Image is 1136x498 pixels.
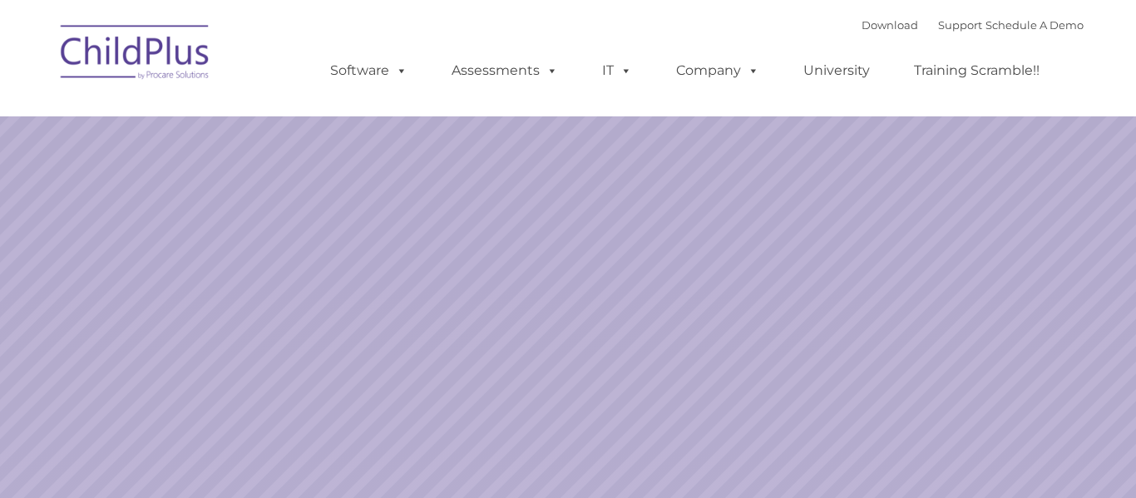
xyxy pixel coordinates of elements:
[985,18,1084,32] a: Schedule A Demo
[659,54,776,87] a: Company
[938,18,982,32] a: Support
[862,18,1084,32] font: |
[787,54,887,87] a: University
[897,54,1056,87] a: Training Scramble!!
[52,13,219,96] img: ChildPlus by Procare Solutions
[862,18,918,32] a: Download
[585,54,649,87] a: IT
[435,54,575,87] a: Assessments
[314,54,424,87] a: Software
